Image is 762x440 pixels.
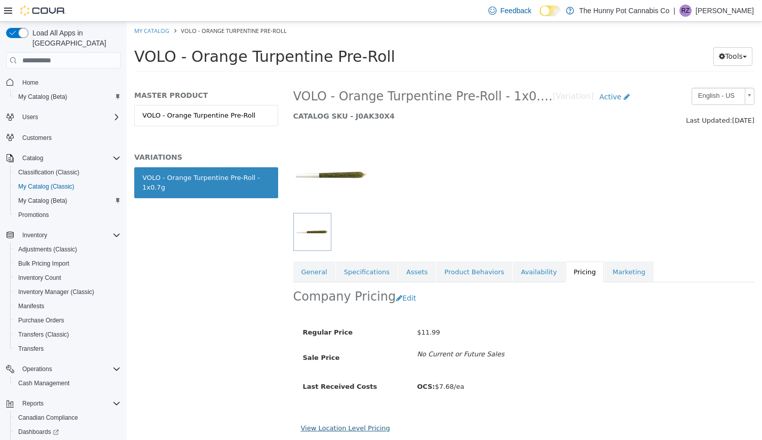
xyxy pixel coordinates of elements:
span: My Catalog (Beta) [18,197,67,205]
button: Home [2,75,125,89]
span: Bulk Pricing Import [14,258,121,270]
span: Reports [22,399,44,408]
span: Purchase Orders [14,314,121,326]
button: Bulk Pricing Import [10,256,125,271]
span: VOLO - Orange Turpentine Pre-Roll - 1x0.7g [167,67,426,83]
span: My Catalog (Beta) [14,91,121,103]
p: The Hunny Pot Cannabis Co [579,5,669,17]
h5: MASTER PRODUCT [8,69,151,78]
button: Transfers (Classic) [10,327,125,342]
a: VOLO - Orange Turpentine Pre-Roll [8,83,151,104]
a: Bulk Pricing Import [14,258,73,270]
button: Catalog [2,151,125,165]
span: Users [18,111,121,123]
span: Cash Management [14,377,121,389]
span: Inventory [18,229,121,241]
span: Promotions [14,209,121,221]
a: Adjustments (Classic) [14,243,81,255]
button: My Catalog (Classic) [10,179,125,194]
span: Purchase Orders [18,316,64,324]
img: 150 [167,115,243,191]
a: My Catalog (Beta) [14,195,71,207]
span: Manifests [14,300,121,312]
span: Active [473,71,494,79]
a: Canadian Compliance [14,412,82,424]
button: Reports [2,396,125,411]
button: Inventory [2,228,125,242]
span: Inventory Count [14,272,121,284]
span: Cash Management [18,379,69,387]
span: Customers [22,134,52,142]
a: Dashboards [14,426,63,438]
h5: CATALOG SKU - J0AK30X4 [167,90,509,99]
span: Catalog [18,152,121,164]
a: Product Behaviors [310,240,386,261]
span: Transfers [14,343,121,355]
span: $11.99 [290,307,314,314]
span: Dashboards [14,426,121,438]
span: Adjustments (Classic) [14,243,121,255]
button: Customers [2,130,125,145]
button: Cash Management [10,376,125,390]
span: VOLO - Orange Turpentine Pre-Roll [54,5,160,13]
b: OCS: [290,361,308,369]
a: Pricing [439,240,477,261]
span: Inventory Manager (Classic) [18,288,94,296]
span: Bulk Pricing Import [18,260,69,268]
a: Inventory Count [14,272,65,284]
a: View Location Level Pricing [174,402,263,410]
span: Users [22,113,38,121]
button: Tools [587,25,626,44]
span: Operations [22,365,52,373]
span: My Catalog (Beta) [14,195,121,207]
button: Manifests [10,299,125,313]
a: English - US [565,66,628,83]
span: Promotions [18,211,49,219]
span: Home [22,79,39,87]
span: $7.68/ea [290,361,337,369]
a: My Catalog (Beta) [14,91,71,103]
button: Classification (Classic) [10,165,125,179]
span: Inventory Manager (Classic) [14,286,121,298]
a: Dashboards [10,425,125,439]
img: Cova [20,6,66,16]
span: VOLO - Orange Turpentine Pre-Roll [8,26,269,44]
button: Operations [18,363,56,375]
a: Transfers (Classic) [14,328,73,341]
a: Home [18,77,43,89]
a: Assets [272,240,309,261]
span: Classification (Classic) [14,166,121,178]
span: Reports [18,397,121,410]
a: Availability [386,240,438,261]
span: Operations [18,363,121,375]
button: Canadian Compliance [10,411,125,425]
button: Inventory Count [10,271,125,285]
a: Transfers [14,343,48,355]
span: Home [18,76,121,88]
span: Regular Price [176,307,226,314]
span: English - US [565,66,614,82]
span: Adjustments (Classic) [18,245,77,253]
span: Manifests [18,302,44,310]
a: Feedback [484,1,536,21]
div: VOLO - Orange Turpentine Pre-Roll - 1x0.7g [16,151,143,171]
button: Promotions [10,208,125,222]
span: Feedback [501,6,531,16]
a: Purchase Orders [14,314,68,326]
span: Sale Price [176,332,213,340]
span: Load All Apps in [GEOGRAPHIC_DATA] [28,28,121,48]
p: | [673,5,675,17]
span: Transfers [18,345,44,353]
span: Last Updated: [559,95,605,102]
span: Dashboards [18,428,59,436]
span: Inventory Count [18,274,61,282]
span: Classification (Classic) [18,168,80,176]
button: Operations [2,362,125,376]
button: Transfers [10,342,125,356]
button: Users [2,110,125,124]
span: Canadian Compliance [18,414,78,422]
button: Catalog [18,152,47,164]
span: Last Received Costs [176,361,251,369]
a: My Catalog [8,5,43,13]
